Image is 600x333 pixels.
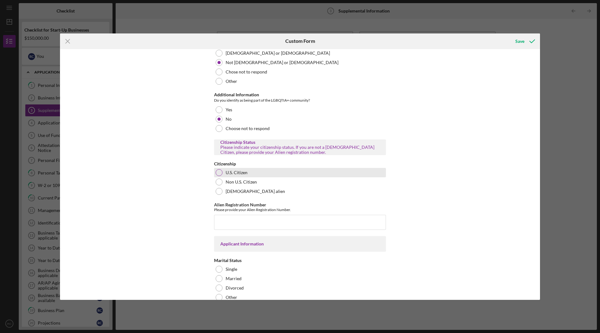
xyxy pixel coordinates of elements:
[214,258,386,263] div: Marital Status
[226,79,237,84] label: Other
[226,179,257,184] label: Non U.S. Citizen
[226,276,242,281] label: Married
[509,35,540,48] button: Save
[226,60,338,65] label: Not [DEMOGRAPHIC_DATA] or [DEMOGRAPHIC_DATA]
[515,35,524,48] div: Save
[285,38,315,44] h6: Custom Form
[226,267,237,272] label: Single
[226,117,232,122] label: No
[214,161,386,166] div: Citizenship
[226,51,330,56] label: [DEMOGRAPHIC_DATA] or [DEMOGRAPHIC_DATA]
[214,202,266,207] label: Alien Registration Number
[220,145,380,155] div: Please indicate your citizenship status. If you are not a [DEMOGRAPHIC_DATA] Citizen, please prov...
[226,295,237,300] label: Other
[220,241,380,246] div: Applicant Information
[226,126,270,131] label: Choose not to respond
[226,107,232,112] label: Yes
[226,69,267,74] label: Chose not to respond
[226,285,244,290] label: Divorced
[214,207,386,212] div: Please provide your Alien Registration Number.
[214,92,386,97] div: Additional Information
[220,140,380,145] div: Citizenship Status
[226,170,247,175] label: U.S. Citizen
[214,97,386,103] div: Do you identify as being part of the LGBQTIA+ community?
[226,189,285,194] label: [DEMOGRAPHIC_DATA] alien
